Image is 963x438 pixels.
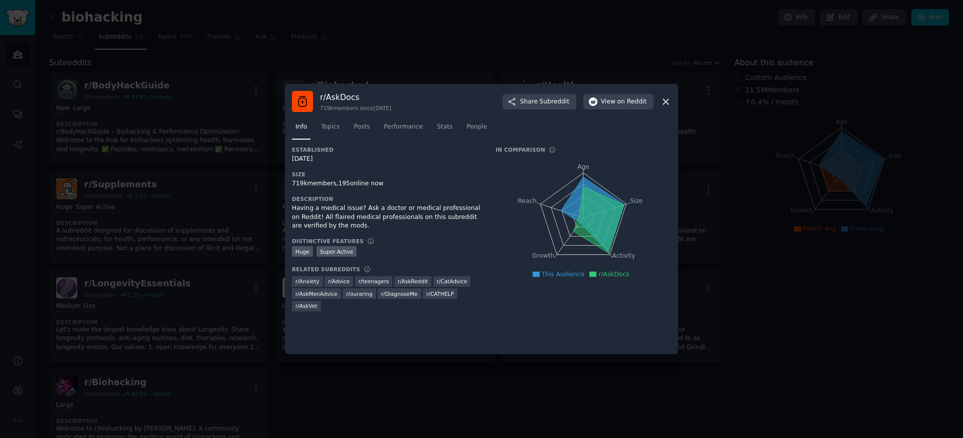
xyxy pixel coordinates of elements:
[292,155,481,164] div: [DATE]
[295,290,338,297] span: r/ AskMenAdvice
[292,195,481,202] h3: Description
[328,278,350,285] span: r/ Advice
[426,290,454,297] span: r/ CATHELP
[292,246,313,257] div: Huge
[292,238,364,245] h3: Distinctive Features
[295,302,317,309] span: r/ AskVet
[630,197,643,204] tspan: Size
[295,123,307,132] span: Info
[601,97,647,106] span: View
[463,119,491,140] a: People
[292,119,310,140] a: Info
[380,119,426,140] a: Performance
[583,94,654,110] button: Viewon Reddit
[316,246,357,257] div: Super Active
[320,104,391,112] div: 719k members since [DATE]
[466,123,487,132] span: People
[433,119,456,140] a: Stats
[292,171,481,178] h3: Size
[384,123,423,132] span: Performance
[542,271,585,278] span: This Audience
[612,253,635,260] tspan: Activity
[496,146,545,153] h3: In Comparison
[292,91,313,112] img: AskDocs
[518,197,537,204] tspan: Reach
[520,97,569,106] span: Share
[532,253,554,260] tspan: Growth
[295,278,319,285] span: r/ Anxiety
[346,290,372,297] span: r/ ouraring
[381,290,418,297] span: r/ DiagnoseMe
[354,123,370,132] span: Posts
[359,278,389,285] span: r/ teenagers
[292,266,360,273] h3: Related Subreddits
[540,97,569,106] span: Subreddit
[350,119,373,140] a: Posts
[292,146,481,153] h3: Established
[321,123,340,132] span: Topics
[317,119,343,140] a: Topics
[503,94,576,110] button: ShareSubreddit
[292,179,481,188] div: 719k members, 195 online now
[598,271,629,278] span: r/AskDocs
[320,92,391,102] h3: r/ AskDocs
[398,278,428,285] span: r/ AskReddit
[617,97,647,106] span: on Reddit
[292,204,481,231] div: Having a medical issue? Ask a doctor or medical professional on Reddit! All flaired medical profe...
[577,163,589,170] tspan: Age
[437,123,452,132] span: Stats
[437,278,467,285] span: r/ CatAdvice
